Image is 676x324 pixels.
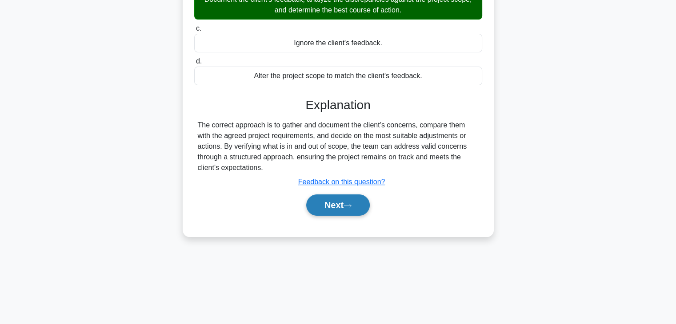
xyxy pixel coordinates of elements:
div: Alter the project scope to match the client's feedback. [194,67,482,85]
div: Ignore the client's feedback. [194,34,482,52]
button: Next [306,194,370,216]
span: d. [196,57,202,65]
a: Feedback on this question? [298,178,385,186]
span: c. [196,24,201,32]
div: The correct approach is to gather and document the client’s concerns, compare them with the agree... [198,120,479,173]
h3: Explanation [200,98,477,113]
